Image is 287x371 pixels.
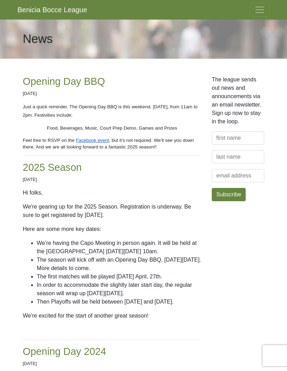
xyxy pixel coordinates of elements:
[37,239,201,256] li: We’re having the Capo Meeting in person again. It will be held at the [GEOGRAPHIC_DATA] [DATE][DA...
[212,169,264,182] input: email
[23,162,82,173] a: 2025 Season
[23,90,201,97] p: [DATE]
[23,189,201,197] p: Hi folks,
[37,281,201,298] li: In order to accommodate the slightly later start day, the regular season will wrap up [DATE][DATE].
[23,346,106,357] a: Opening Day 2024
[250,3,269,17] button: Toggle navigation
[37,298,201,306] li: Then Playoffs will be held between [DATE] and [DATE].
[212,188,246,201] button: Subscribe
[23,138,75,143] span: Feel free to RSVP on the
[23,176,201,183] p: [DATE]
[23,225,201,233] p: Here are some more key dates:
[212,75,264,126] p: The league sends out news and announcements via an email newsletter. Sign up now to stay in the l...
[23,32,53,46] h1: News
[47,125,177,131] span: Food, Beverages, Music, Court Prep Demo, Games and Prizes
[37,256,201,272] li: The season will kick off with an Opening Day BBQ, [DATE][DATE]. More details to come.
[37,272,201,281] li: The first matches will be played [DATE] April, 27th.
[23,138,195,150] span: , but it’s not required. We’ll see you down there. And we are all looking forward to a fantastic ...
[17,3,87,17] a: Benicia Bocce League
[75,137,109,143] a: Facebook event
[23,76,105,87] a: Opening Day BBQ
[23,203,201,219] p: We're gearing up for the 2025 Season. Registration is underway. Be sure to get registered by [DATE].
[23,312,201,320] p: We're excited for the start of another great season!
[76,138,109,143] span: Facebook event
[23,104,199,117] span: Just a quick reminder. The Opening Day BBQ is this weekend, [DATE], from 11am to 2pm. Festivities...
[23,360,201,367] p: [DATE]
[212,150,264,163] input: last name
[212,131,264,145] input: first name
